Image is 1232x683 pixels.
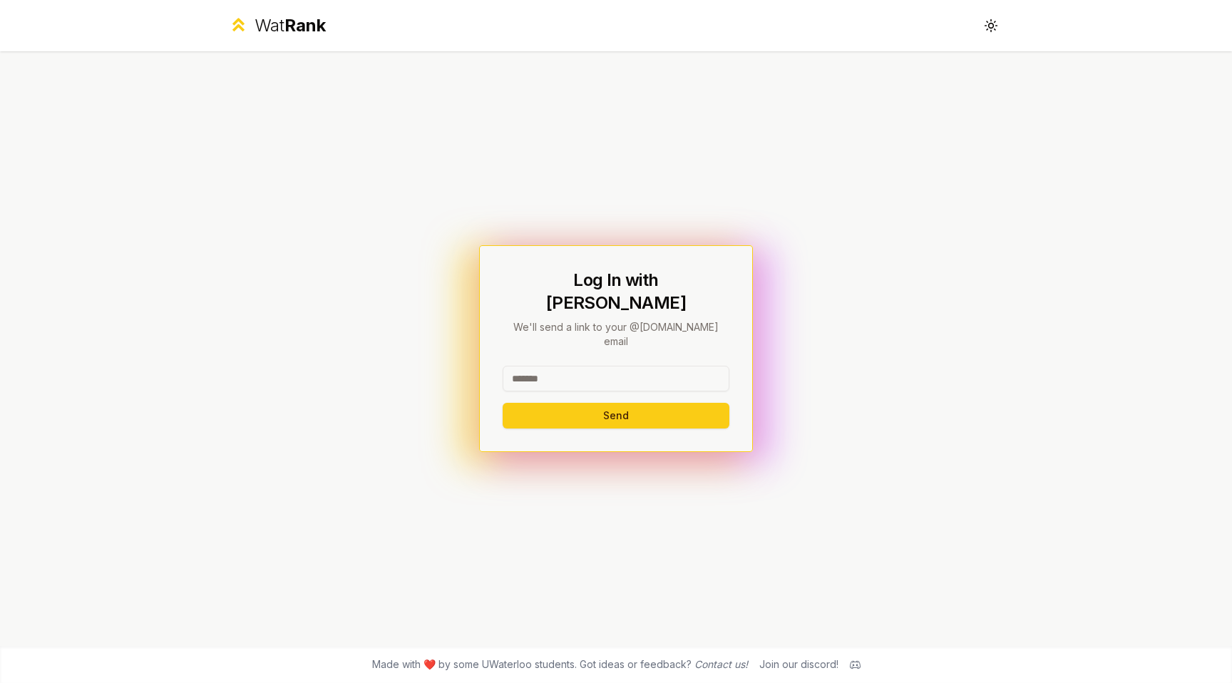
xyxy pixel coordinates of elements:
div: Wat [255,14,326,37]
span: Rank [284,15,326,36]
p: We'll send a link to your @[DOMAIN_NAME] email [503,320,729,349]
span: Made with ❤️ by some UWaterloo students. Got ideas or feedback? [372,657,748,672]
h1: Log In with [PERSON_NAME] [503,269,729,314]
a: Contact us! [694,658,748,670]
button: Send [503,403,729,428]
div: Join our discord! [759,657,838,672]
a: WatRank [228,14,326,37]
